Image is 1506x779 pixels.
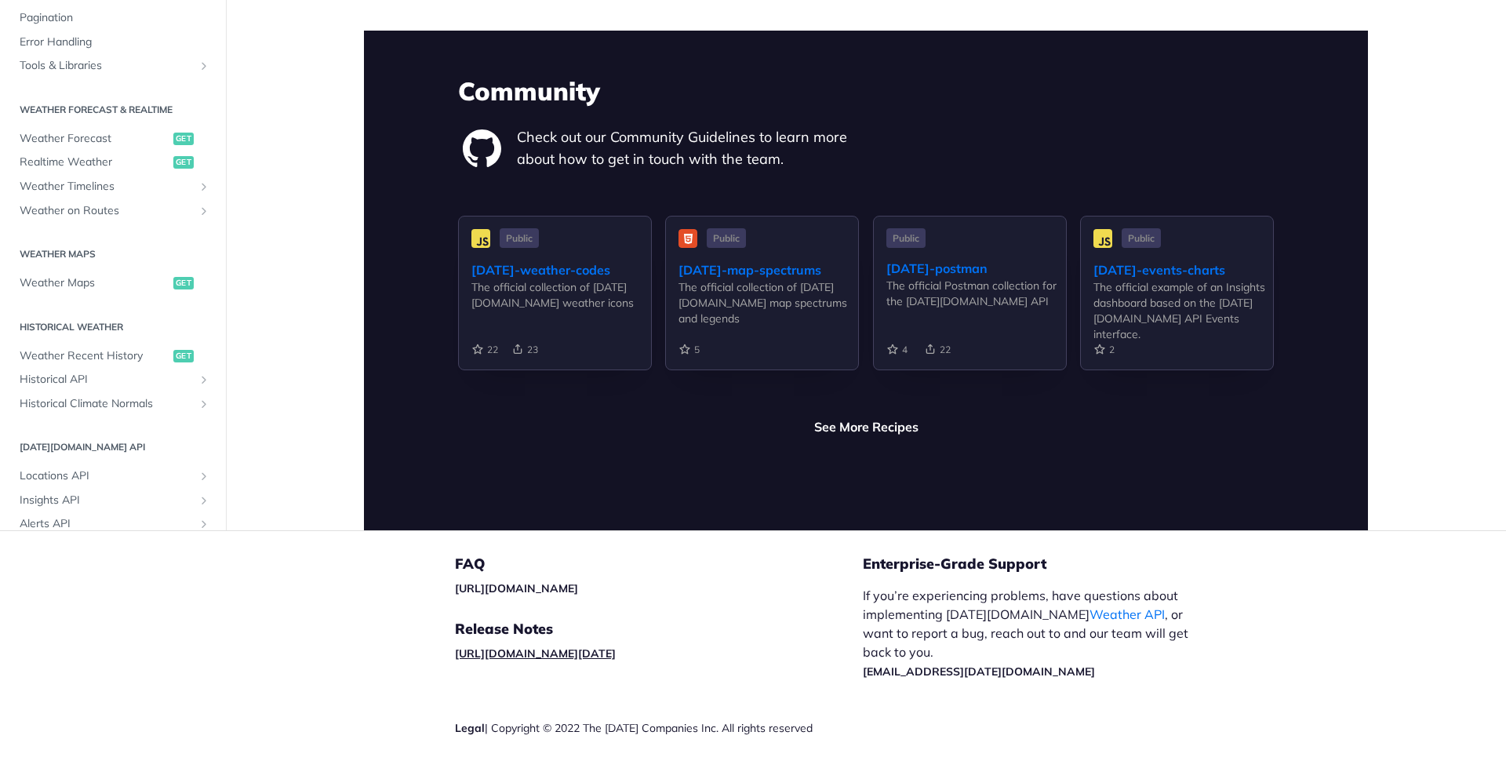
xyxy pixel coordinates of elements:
[198,60,210,72] button: Show subpages for Tools & Libraries
[12,31,214,54] a: Error Handling
[12,319,214,333] h2: Historical Weather
[863,586,1205,680] p: If you’re experiencing problems, have questions about implementing [DATE][DOMAIN_NAME] , or want ...
[1122,228,1161,248] span: Public
[20,468,194,484] span: Locations API
[500,228,539,248] span: Public
[20,179,194,195] span: Weather Timelines
[12,151,214,174] a: Realtime Weatherget
[12,6,214,30] a: Pagination
[455,646,616,661] a: [URL][DOMAIN_NAME][DATE]
[455,720,863,736] div: | Copyright © 2022 The [DATE] Companies Inc. All rights reserved
[20,372,194,388] span: Historical API
[173,156,194,169] span: get
[198,494,210,507] button: Show subpages for Insights API
[12,489,214,512] a: Insights APIShow subpages for Insights API
[12,392,214,416] a: Historical Climate NormalsShow subpages for Historical Climate Normals
[20,348,169,363] span: Weather Recent History
[1080,216,1274,395] a: Public [DATE]-events-charts The official example of an Insights dashboard based on the [DATE][DOM...
[863,555,1230,573] h5: Enterprise-Grade Support
[198,398,210,410] button: Show subpages for Historical Climate Normals
[455,555,863,573] h5: FAQ
[12,175,214,198] a: Weather TimelinesShow subpages for Weather Timelines
[517,126,866,170] p: Check out our Community Guidelines to learn more about how to get in touch with the team.
[12,512,214,536] a: Alerts APIShow subpages for Alerts API
[665,216,859,395] a: Public [DATE]-map-spectrums The official collection of [DATE][DOMAIN_NAME] map spectrums and legends
[471,279,651,311] div: The official collection of [DATE][DOMAIN_NAME] weather icons
[20,58,194,74] span: Tools & Libraries
[886,228,926,248] span: Public
[455,620,863,639] h5: Release Notes
[1093,260,1273,279] div: [DATE]-events-charts
[20,516,194,532] span: Alerts API
[12,464,214,488] a: Locations APIShow subpages for Locations API
[886,278,1066,309] div: The official Postman collection for the [DATE][DOMAIN_NAME] API
[20,131,169,147] span: Weather Forecast
[455,721,485,735] a: Legal
[198,470,210,482] button: Show subpages for Locations API
[12,103,214,117] h2: Weather Forecast & realtime
[20,202,194,218] span: Weather on Routes
[455,581,578,595] a: [URL][DOMAIN_NAME]
[20,155,169,170] span: Realtime Weather
[12,127,214,151] a: Weather Forecastget
[458,74,1274,108] h3: Community
[863,664,1095,679] a: [EMAIL_ADDRESS][DATE][DOMAIN_NAME]
[707,228,746,248] span: Public
[12,440,214,454] h2: [DATE][DOMAIN_NAME] API
[886,259,1066,278] div: [DATE]-postman
[12,368,214,391] a: Historical APIShow subpages for Historical API
[1093,279,1273,342] div: The official example of an Insights dashboard based on the [DATE][DOMAIN_NAME] API Events interface.
[873,216,1067,395] a: Public [DATE]-postman The official Postman collection for the [DATE][DOMAIN_NAME] API
[173,277,194,289] span: get
[12,247,214,261] h2: Weather Maps
[20,35,210,50] span: Error Handling
[678,279,858,326] div: The official collection of [DATE][DOMAIN_NAME] map spectrums and legends
[20,493,194,508] span: Insights API
[198,373,210,386] button: Show subpages for Historical API
[20,10,210,26] span: Pagination
[12,198,214,222] a: Weather on RoutesShow subpages for Weather on Routes
[1089,606,1165,622] a: Weather API
[173,133,194,145] span: get
[20,396,194,412] span: Historical Climate Normals
[173,349,194,362] span: get
[678,260,858,279] div: [DATE]-map-spectrums
[198,518,210,530] button: Show subpages for Alerts API
[12,344,214,367] a: Weather Recent Historyget
[20,275,169,291] span: Weather Maps
[12,271,214,295] a: Weather Mapsget
[471,260,651,279] div: [DATE]-weather-codes
[458,216,652,395] a: Public [DATE]-weather-codes The official collection of [DATE][DOMAIN_NAME] weather icons
[198,204,210,217] button: Show subpages for Weather on Routes
[12,54,214,78] a: Tools & LibrariesShow subpages for Tools & Libraries
[198,180,210,193] button: Show subpages for Weather Timelines
[814,417,919,436] a: See More Recipes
